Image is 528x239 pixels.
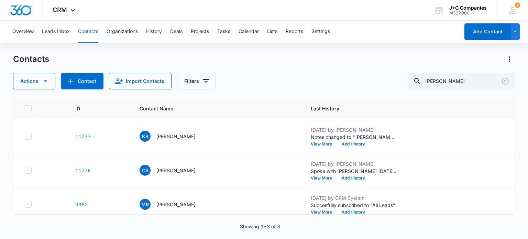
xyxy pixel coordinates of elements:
[337,210,370,214] button: Add History
[464,23,511,40] button: Add Contact
[109,73,172,89] button: Import Contacts
[177,73,216,89] button: Filters
[140,131,151,142] span: KR
[75,133,91,139] a: Navigate to contact details page for Kirk Reimer
[286,21,303,43] button: Reports
[53,6,67,13] span: CRM
[239,21,259,43] button: Calendar
[75,202,88,207] a: Navigate to contact details page for Michael Reimann
[13,73,55,89] button: Actions
[311,105,494,112] span: Last History
[140,165,208,176] div: Contact Name - Christine Reimer - Select to Edit Field
[140,131,208,142] div: Contact Name - Kirk Reimer - Select to Edit Field
[146,21,162,43] button: History
[107,21,138,43] button: Organizations
[240,223,280,230] p: Showing 1-3 of 3
[311,167,397,175] p: Spoke with [PERSON_NAME] [DATE] regarding her [US_STATE] property located at [STREET_ADDRESS][PER...
[311,202,397,209] p: Succesfully subscribed to "All Leads".
[267,21,277,43] button: Lists
[515,2,520,8] span: 2
[337,176,370,180] button: Add History
[191,21,209,43] button: Projects
[75,105,113,112] span: ID
[13,54,49,64] h1: Contacts
[42,21,70,43] button: Leads Inbox
[78,21,98,43] button: Contacts
[140,199,151,210] span: MR
[156,167,196,174] p: [PERSON_NAME]
[12,21,34,43] button: Overview
[140,199,208,210] div: Contact Name - Michael Reimann - Select to Edit Field
[311,142,337,146] button: View More
[170,21,183,43] button: Deals
[311,160,397,167] p: [DATE] by [PERSON_NAME]
[408,73,515,89] input: Search Contacts
[449,11,487,15] div: account id
[311,21,330,43] button: Settings
[449,5,487,11] div: account name
[311,210,337,214] button: View More
[61,73,103,89] button: Add Contact
[337,142,370,146] button: Add History
[500,76,511,87] button: Clear
[140,165,151,176] span: CR
[311,126,397,133] p: [DATE] by [PERSON_NAME]
[140,105,284,112] span: Contact Name
[156,201,196,208] p: [PERSON_NAME]
[311,133,397,141] p: Notes changed to "[PERSON_NAME] started working with [PERSON_NAME] and his mom [PERSON_NAME], in ...
[311,194,397,202] p: [DATE] by CRM System
[217,21,230,43] button: Tasks
[75,167,91,173] a: Navigate to contact details page for Christine Reimer
[504,54,515,65] button: Actions
[515,2,520,8] div: notifications count
[156,133,196,140] p: [PERSON_NAME]
[311,176,337,180] button: View More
